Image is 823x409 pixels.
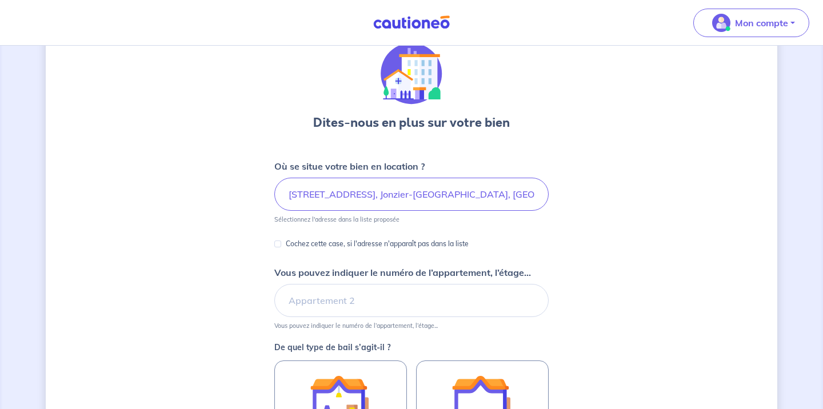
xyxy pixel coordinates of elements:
h3: Dites-nous en plus sur votre bien [313,114,510,132]
img: Cautioneo [369,15,454,30]
p: Vous pouvez indiquer le numéro de l’appartement, l’étage... [274,322,438,330]
p: Sélectionnez l'adresse dans la liste proposée [274,215,399,223]
input: 2 rue de paris, 59000 lille [274,178,549,211]
img: illu_account_valid_menu.svg [712,14,730,32]
p: Mon compte [735,16,788,30]
button: illu_account_valid_menu.svgMon compte [693,9,809,37]
p: Où se situe votre bien en location ? [274,159,425,173]
p: De quel type de bail s’agit-il ? [274,343,549,351]
img: illu_houses.svg [381,43,442,105]
p: Vous pouvez indiquer le numéro de l’appartement, l’étage... [274,266,531,279]
p: Cochez cette case, si l'adresse n'apparaît pas dans la liste [286,237,469,251]
input: Appartement 2 [274,284,549,317]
